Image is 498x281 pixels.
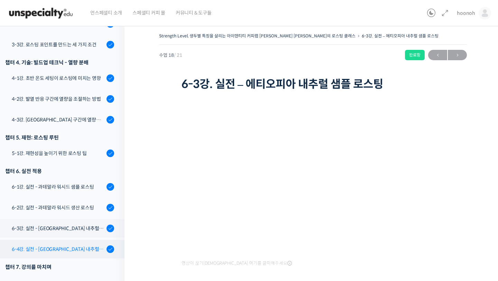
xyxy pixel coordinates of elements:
span: 설정 [107,230,115,235]
a: 대화 [46,219,89,237]
span: 대화 [63,230,72,236]
a: 설정 [89,219,133,237]
span: 홈 [22,230,26,235]
a: 홈 [2,219,46,237]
